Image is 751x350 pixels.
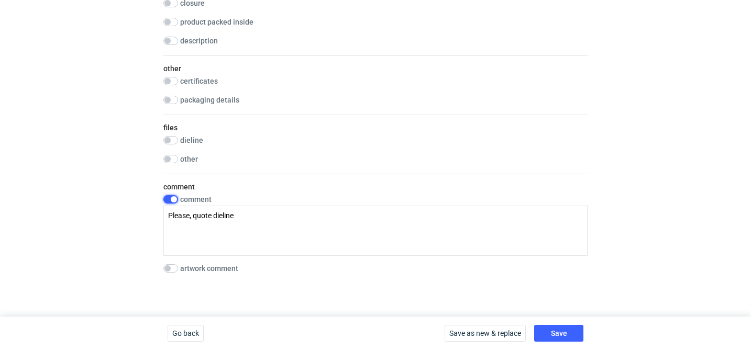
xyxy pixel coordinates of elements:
span: Save as new & replace [449,330,521,337]
label: files [163,123,178,132]
label: other [163,64,181,73]
label: comment [163,183,195,191]
label: comment [180,195,212,204]
button: Save as new & replace [445,325,526,342]
textarea: Please, quote dieline [163,206,588,256]
label: product packed inside [180,18,253,26]
label: artwork comment [180,264,238,273]
span: Save [551,330,567,337]
label: other [180,155,198,163]
label: description [180,37,218,45]
label: certificates [180,77,218,85]
button: Save [534,325,583,342]
button: Go back [168,325,204,342]
span: Go back [172,330,199,337]
label: packaging details [180,96,239,104]
label: dieline [180,136,203,144]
